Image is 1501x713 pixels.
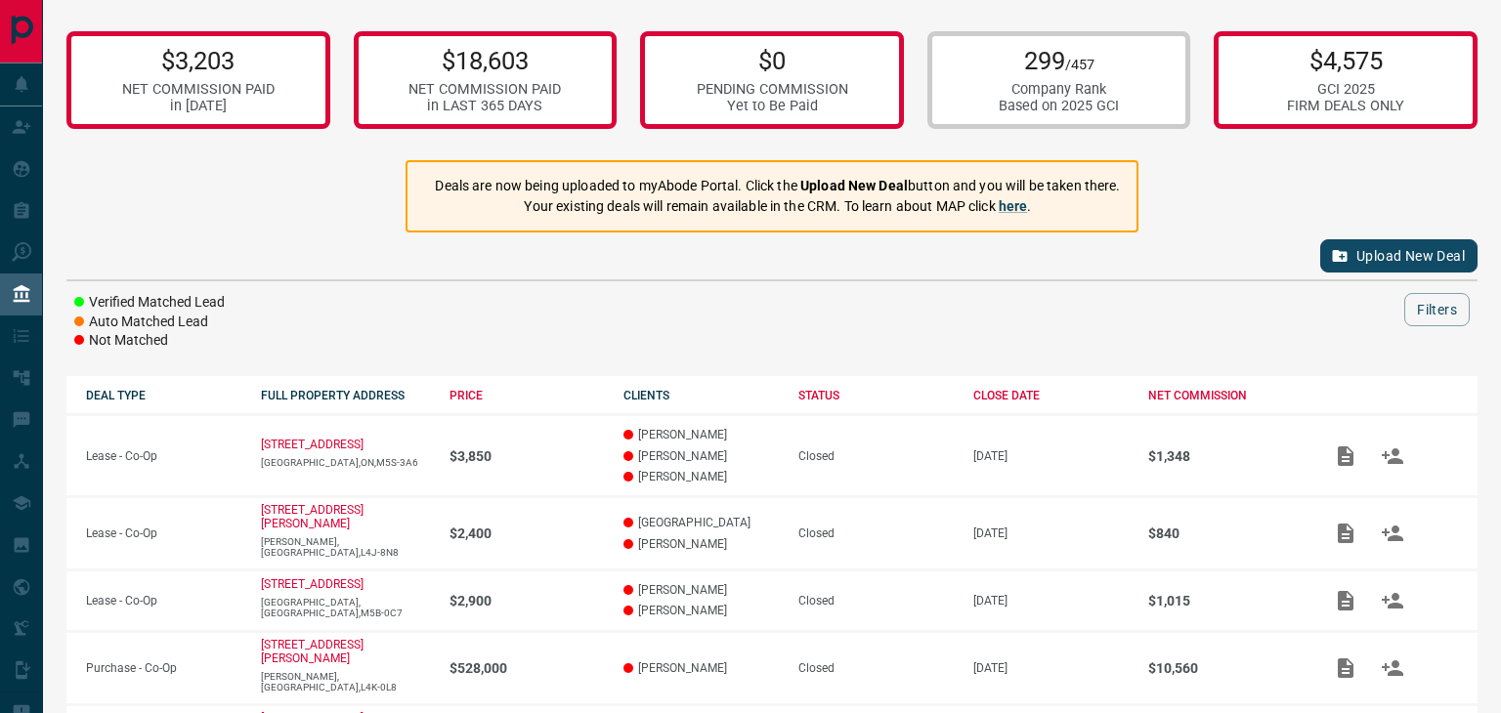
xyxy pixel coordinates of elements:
p: Purchase - Co-Op [86,661,241,675]
div: GCI 2025 [1287,81,1404,98]
div: CLIENTS [623,389,779,402]
div: DEAL TYPE [86,389,241,402]
p: $18,603 [408,46,561,75]
p: $4,575 [1287,46,1404,75]
div: STATUS [798,389,954,402]
div: NET COMMISSION [1148,389,1304,402]
p: $1,015 [1148,593,1304,608]
div: Closed [798,526,954,540]
p: [DATE] [973,449,1129,463]
a: here [999,198,1028,214]
li: Verified Matched Lead [74,293,225,313]
p: [GEOGRAPHIC_DATA],[GEOGRAPHIC_DATA],M5B-0C7 [261,597,430,618]
a: [STREET_ADDRESS][PERSON_NAME] [261,503,364,530]
div: Yet to Be Paid [697,98,848,114]
p: $1,348 [1148,448,1304,464]
li: Not Matched [74,331,225,351]
li: Auto Matched Lead [74,313,225,332]
p: [PERSON_NAME] [623,537,779,551]
p: $840 [1148,525,1304,541]
div: FIRM DEALS ONLY [1287,98,1404,114]
p: [PERSON_NAME] [623,449,779,463]
div: Company Rank [999,81,1119,98]
div: Closed [798,661,954,675]
div: in [DATE] [122,98,275,114]
p: [GEOGRAPHIC_DATA] [623,516,779,529]
p: [DATE] [973,526,1129,540]
div: NET COMMISSION PAID [122,81,275,98]
div: Closed [798,449,954,463]
p: 299 [999,46,1119,75]
p: [DATE] [973,661,1129,675]
p: [PERSON_NAME] [623,661,779,675]
span: /457 [1065,57,1094,73]
div: PENDING COMMISSION [697,81,848,98]
p: Lease - Co-Op [86,594,241,608]
span: Add / View Documents [1322,448,1369,462]
p: Lease - Co-Op [86,449,241,463]
p: [PERSON_NAME] [623,428,779,441]
p: [PERSON_NAME] [623,604,779,617]
button: Filters [1404,293,1470,326]
p: [DATE] [973,594,1129,608]
div: FULL PROPERTY ADDRESS [261,389,430,402]
div: Based on 2025 GCI [999,98,1119,114]
p: $3,203 [122,46,275,75]
span: Match Clients [1369,525,1416,539]
div: PRICE [450,389,605,402]
a: [STREET_ADDRESS] [261,438,364,451]
span: Add / View Documents [1322,660,1369,674]
span: Match Clients [1369,660,1416,674]
p: $2,400 [450,525,605,541]
p: $528,000 [450,660,605,676]
a: [STREET_ADDRESS] [261,577,364,591]
strong: Upload New Deal [800,178,908,193]
p: [PERSON_NAME] [623,583,779,597]
p: [PERSON_NAME],[GEOGRAPHIC_DATA],L4J-8N8 [261,536,430,558]
p: $2,900 [450,593,605,608]
button: Upload New Deal [1320,239,1478,273]
span: Add / View Documents [1322,593,1369,607]
p: $3,850 [450,448,605,464]
div: NET COMMISSION PAID [408,81,561,98]
p: $10,560 [1148,660,1304,676]
span: Match Clients [1369,593,1416,607]
p: [GEOGRAPHIC_DATA],ON,M5S-3A6 [261,457,430,468]
span: Add / View Documents [1322,525,1369,539]
span: Match Clients [1369,448,1416,462]
p: Deals are now being uploaded to myAbode Portal. Click the button and you will be taken there. [435,176,1120,196]
p: $0 [697,46,848,75]
div: in LAST 365 DAYS [408,98,561,114]
p: [PERSON_NAME],[GEOGRAPHIC_DATA],L4K-0L8 [261,671,430,692]
p: Lease - Co-Op [86,526,241,540]
div: CLOSE DATE [973,389,1129,402]
p: Your existing deals will remain available in the CRM. To learn about MAP click . [435,196,1120,217]
a: [STREET_ADDRESS][PERSON_NAME] [261,638,364,665]
p: [PERSON_NAME] [623,470,779,483]
div: Closed [798,594,954,608]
